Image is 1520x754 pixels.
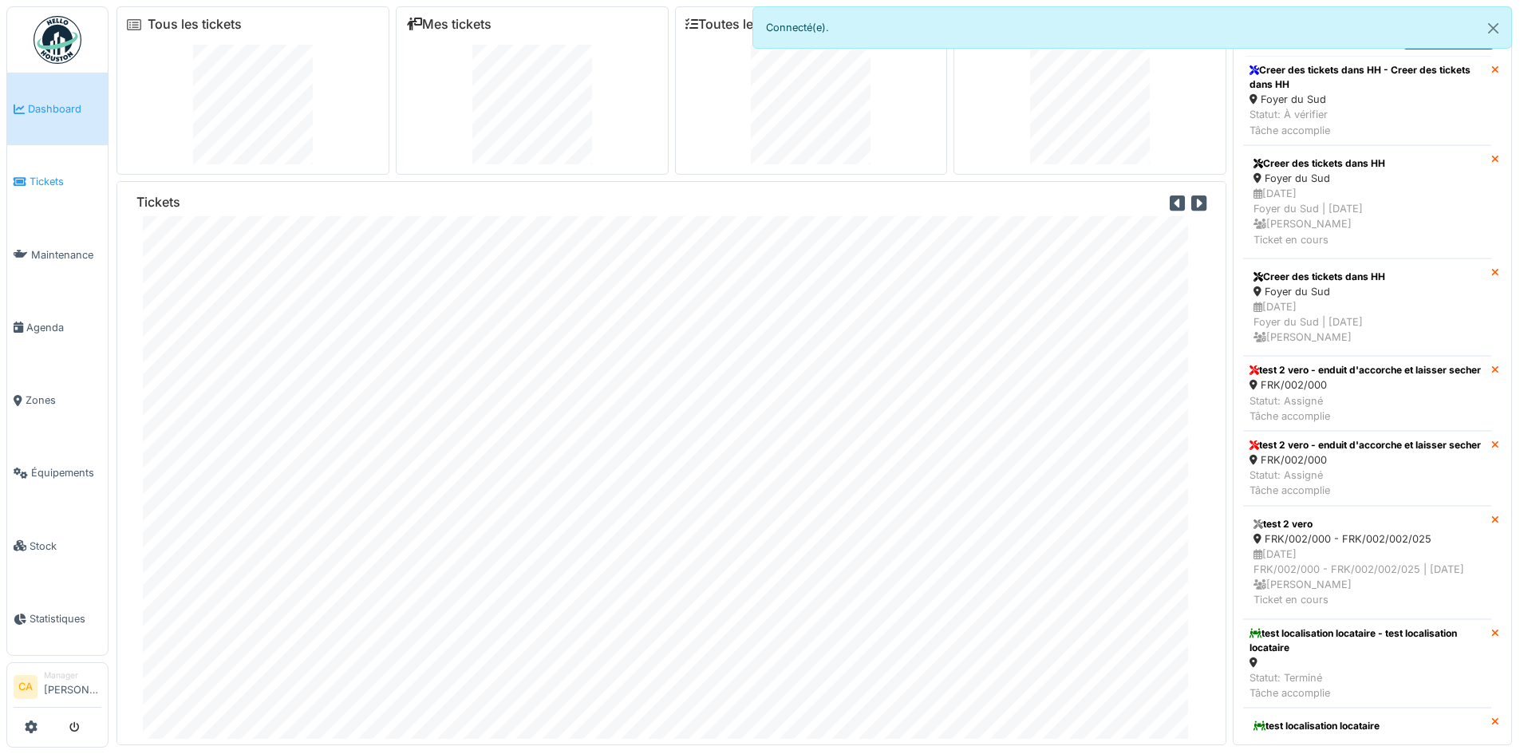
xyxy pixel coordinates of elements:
[1243,506,1491,619] a: test 2 vero FRK/002/000 - FRK/002/002/025 [DATE]FRK/002/000 - FRK/002/002/025 | [DATE] [PERSON_NA...
[1254,186,1481,247] div: [DATE] Foyer du Sud | [DATE] [PERSON_NAME] Ticket en cours
[7,219,108,291] a: Maintenance
[26,320,101,335] span: Agenda
[1254,517,1481,531] div: test 2 vero
[1243,431,1491,506] a: test 2 vero - enduit d'accorche et laisser secher FRK/002/000 Statut: AssignéTâche accomplie
[31,465,101,480] span: Équipements
[1254,270,1481,284] div: Creer des tickets dans HH
[28,101,101,116] span: Dashboard
[1243,145,1491,259] a: Creer des tickets dans HH Foyer du Sud [DATE]Foyer du Sud | [DATE] [PERSON_NAME]Ticket en cours
[1250,626,1485,655] div: test localisation locataire - test localisation locataire
[1254,171,1481,186] div: Foyer du Sud
[14,675,38,699] li: CA
[1250,92,1485,107] div: Foyer du Sud
[1243,356,1491,431] a: test 2 vero - enduit d'accorche et laisser secher FRK/002/000 Statut: AssignéTâche accomplie
[1250,363,1481,377] div: test 2 vero - enduit d'accorche et laisser secher
[31,247,101,263] span: Maintenance
[1254,156,1481,171] div: Creer des tickets dans HH
[30,539,101,554] span: Stock
[148,17,242,32] a: Tous les tickets
[685,17,804,32] a: Toutes les tâches
[1243,259,1491,357] a: Creer des tickets dans HH Foyer du Sud [DATE]Foyer du Sud | [DATE] [PERSON_NAME]
[44,669,101,704] li: [PERSON_NAME]
[7,510,108,582] a: Stock
[406,17,492,32] a: Mes tickets
[1250,438,1481,452] div: test 2 vero - enduit d'accorche et laisser secher
[7,436,108,509] a: Équipements
[1250,107,1485,137] div: Statut: À vérifier Tâche accomplie
[7,582,108,655] a: Statistiques
[7,73,108,145] a: Dashboard
[1254,284,1481,299] div: Foyer du Sud
[1243,619,1491,709] a: test localisation locataire - test localisation locataire Statut: TerminéTâche accomplie
[136,195,180,210] h6: Tickets
[1254,299,1481,345] div: [DATE] Foyer du Sud | [DATE] [PERSON_NAME]
[30,611,101,626] span: Statistiques
[1475,7,1511,49] button: Close
[1250,452,1481,468] div: FRK/002/000
[1250,377,1481,393] div: FRK/002/000
[34,16,81,64] img: Badge_color-CXgf-gQk.svg
[1250,393,1481,424] div: Statut: Assigné Tâche accomplie
[1250,63,1485,92] div: Creer des tickets dans HH - Creer des tickets dans HH
[1254,547,1481,608] div: [DATE] FRK/002/000 - FRK/002/002/025 | [DATE] [PERSON_NAME] Ticket en cours
[44,669,101,681] div: Manager
[7,364,108,436] a: Zones
[14,669,101,708] a: CA Manager[PERSON_NAME]
[1254,531,1481,547] div: FRK/002/000 - FRK/002/002/025
[26,393,101,408] span: Zones
[1250,670,1485,701] div: Statut: Terminé Tâche accomplie
[30,174,101,189] span: Tickets
[1254,733,1481,748] div: n/a
[752,6,1513,49] div: Connecté(e).
[1254,719,1481,733] div: test localisation locataire
[7,145,108,218] a: Tickets
[7,291,108,364] a: Agenda
[1243,56,1491,145] a: Creer des tickets dans HH - Creer des tickets dans HH Foyer du Sud Statut: À vérifierTâche accomplie
[1250,468,1481,498] div: Statut: Assigné Tâche accomplie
